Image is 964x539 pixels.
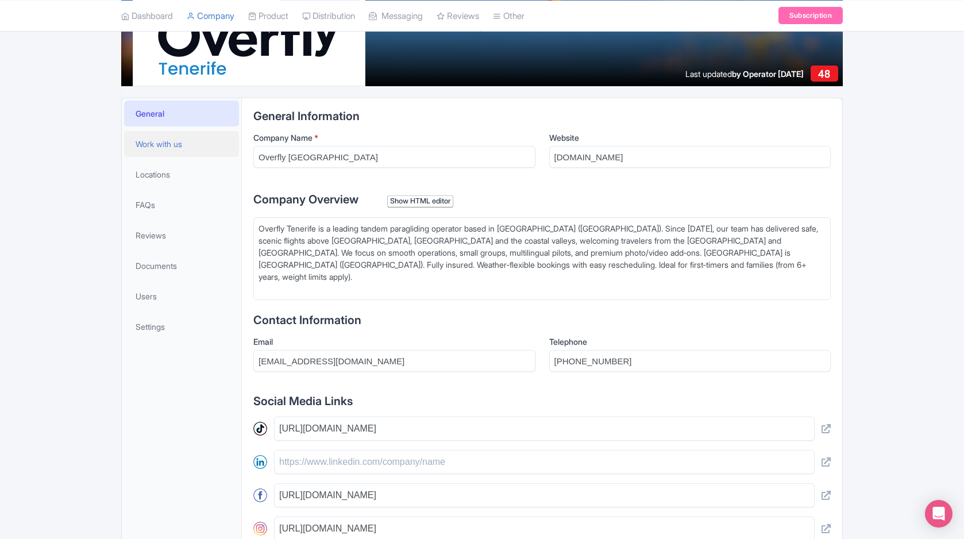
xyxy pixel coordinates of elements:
[253,110,831,122] h2: General Information
[253,422,267,436] img: tiktok-round-01-ca200c7ba8d03f2cade56905edf8567d.svg
[732,69,804,79] span: by Operator [DATE]
[253,395,831,407] h2: Social Media Links
[685,68,804,80] div: Last updated
[259,222,826,295] div: Overfly Tenerife is a leading tandem paragliding operator based in [GEOGRAPHIC_DATA] ([GEOGRAPHIC...
[925,500,953,528] div: Open Intercom Messenger
[253,314,831,326] h2: Contact Information
[124,222,239,248] a: Reviews
[124,192,239,218] a: FAQs
[387,195,453,207] div: Show HTML editor
[253,337,273,346] span: Email
[136,229,166,241] span: Reviews
[124,314,239,340] a: Settings
[549,133,579,143] span: Website
[253,522,267,536] img: instagram-round-01-d873700d03cfe9216e9fb2676c2aa726.svg
[124,161,239,187] a: Locations
[253,455,267,469] img: linkedin-round-01-4bc9326eb20f8e88ec4be7e8773b84b7.svg
[549,337,587,346] span: Telephone
[253,133,313,143] span: Company Name
[124,131,239,157] a: Work with us
[274,483,815,507] input: https://www.facebook.com/company_name
[136,290,157,302] span: Users
[136,168,170,180] span: Locations
[818,68,830,80] span: 48
[136,199,155,211] span: FAQs
[274,450,815,474] input: https://www.linkedin.com/company/name
[124,101,239,126] a: General
[253,488,267,502] img: facebook-round-01-50ddc191f871d4ecdbe8252d2011563a.svg
[136,260,177,272] span: Documents
[124,253,239,279] a: Documents
[136,321,165,333] span: Settings
[136,107,164,120] span: General
[253,192,358,206] span: Company Overview
[124,283,239,309] a: Users
[136,138,182,150] span: Work with us
[778,7,843,24] a: Subscription
[274,417,815,441] input: https://www.tiktok.com/company_name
